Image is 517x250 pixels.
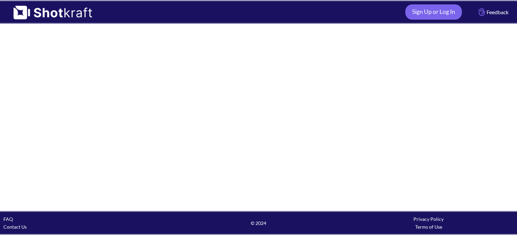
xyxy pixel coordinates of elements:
[3,216,13,222] a: FAQ
[174,219,344,227] span: © 2024
[405,4,462,20] a: Sign Up or Log In
[477,6,487,18] img: Hand Icon
[343,215,514,223] div: Privacy Policy
[477,8,509,16] span: Feedback
[3,224,27,230] a: Contact Us
[343,223,514,231] div: Terms of Use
